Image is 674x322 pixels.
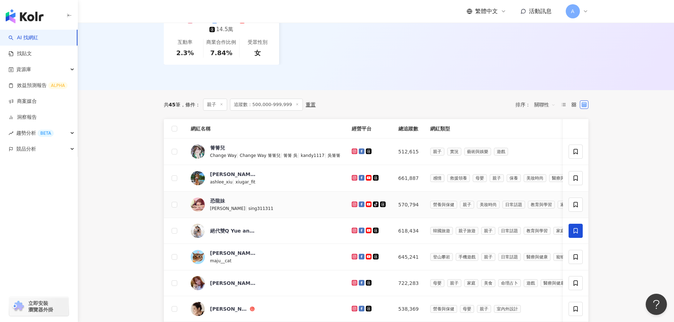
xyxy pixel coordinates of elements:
span: 實況 [447,148,461,156]
span: 手機遊戲 [456,253,478,261]
a: searchAI 找網紅 [8,34,38,41]
span: 活動訊息 [529,8,552,14]
span: 遊戲 [494,148,508,156]
span: 家庭 [464,279,478,287]
img: KOL Avatar [191,171,205,185]
td: 570,794 [393,192,425,218]
span: 追蹤數：500,000-999,999 [230,99,303,111]
span: 親子 [490,174,504,182]
div: 箐箐兒 [210,144,225,151]
div: 2.3% [176,48,194,57]
span: 家庭 [558,201,572,209]
div: [PERSON_NAME] [210,171,256,178]
span: 親子 [203,99,227,111]
a: KOL Avatar[PERSON_NAME]ashlee_xiu|xiugar_fit [191,171,340,186]
div: 恐龍妹 [210,197,225,204]
span: 登山攀岩 [430,253,453,261]
span: 關聯性 [534,99,555,110]
span: 親子 [481,253,495,261]
span: xiugar_fit [236,180,255,185]
a: KOL Avatar[PERSON_NAME] [191,276,340,290]
span: kandy1117 [301,153,324,158]
a: 商案媒合 [8,98,37,105]
span: 母嬰 [460,305,474,313]
span: 營養與保健 [430,305,457,313]
span: 親子 [447,279,461,287]
img: KOL Avatar [191,276,205,290]
span: 美妝時尚 [477,201,500,209]
span: | [298,152,301,158]
span: 45 [169,102,175,107]
a: KOL Avatar絕代雙Q Yue and Wei [191,224,340,238]
div: BETA [38,130,54,137]
span: | [245,205,248,211]
img: KOL Avatar [191,224,205,238]
span: 日常話題 [498,227,521,235]
th: 網紅名稱 [185,119,346,139]
span: | [232,179,236,185]
div: 重置 [306,102,316,107]
span: 教育與學習 [524,227,551,235]
span: Change Way [210,153,237,158]
span: [PERSON_NAME] [210,206,246,211]
a: 效益預測報告ALPHA [8,82,68,89]
span: 寵物 [553,253,568,261]
span: 資源庫 [16,62,31,77]
span: 母嬰 [430,279,444,287]
span: 感情 [430,174,444,182]
div: 女 [254,48,261,57]
span: 醫療與健康 [549,174,576,182]
div: 排序： [515,99,559,110]
span: 趨勢分析 [16,125,54,141]
td: 538,369 [393,296,425,322]
span: 日常話題 [502,201,525,209]
th: 總追蹤數 [393,119,425,139]
img: KOL Avatar [191,302,205,316]
span: 營養與保健 [430,201,457,209]
a: KOL Avatar恐龍妹[PERSON_NAME]|sing311311 [191,197,340,212]
span: 親子 [481,227,495,235]
span: | [237,152,240,158]
span: rise [8,131,13,136]
a: KOL Avatar[PERSON_NAME] [191,302,340,316]
span: 親子 [430,148,444,156]
td: 661,887 [393,165,425,192]
span: 家庭 [553,227,568,235]
div: [PERSON_NAME] [210,280,256,287]
td: 645,241 [393,244,425,270]
span: 親子旅遊 [456,227,478,235]
span: 醫療與健康 [524,253,551,261]
img: KOL Avatar [191,198,205,212]
a: KOL Avatar箐箐兒Change Way|Change Way 箐箐兒|箐箐 吳|kandy1117|吳箐箐 [191,144,340,159]
span: 吳箐箐 [328,153,340,158]
a: KOL Avatar[PERSON_NAME]-majuTaromaju__cat [191,250,340,264]
div: 共 筆 [164,102,180,107]
span: 命理占卜 [498,279,521,287]
div: 商業合作比例 [206,39,236,46]
div: 受眾性別 [248,39,267,46]
span: sing311311 [248,206,273,211]
span: 室內外設計 [494,305,521,313]
img: logo [6,9,44,23]
span: maju__cat [210,258,232,263]
div: 互動率 [178,39,192,46]
img: chrome extension [11,301,25,312]
span: 救援領養 [447,174,470,182]
span: | [324,152,328,158]
th: 經營平台 [346,119,393,139]
span: 箐箐 吳 [283,153,298,158]
span: 繁體中文 [475,7,498,15]
span: 遊戲 [524,279,538,287]
td: 722,283 [393,270,425,296]
iframe: Help Scout Beacon - Open [646,294,667,315]
span: 親子 [477,305,491,313]
span: 日常話題 [498,253,521,261]
span: 教育與學習 [528,201,555,209]
span: 立即安裝 瀏覽器外掛 [28,300,53,313]
a: 洞察報告 [8,114,37,121]
span: 保養 [507,174,521,182]
span: | [281,152,284,158]
span: 條件 ： [180,102,200,107]
div: 絕代雙Q Yue and Wei [210,227,256,234]
td: 618,434 [393,218,425,244]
